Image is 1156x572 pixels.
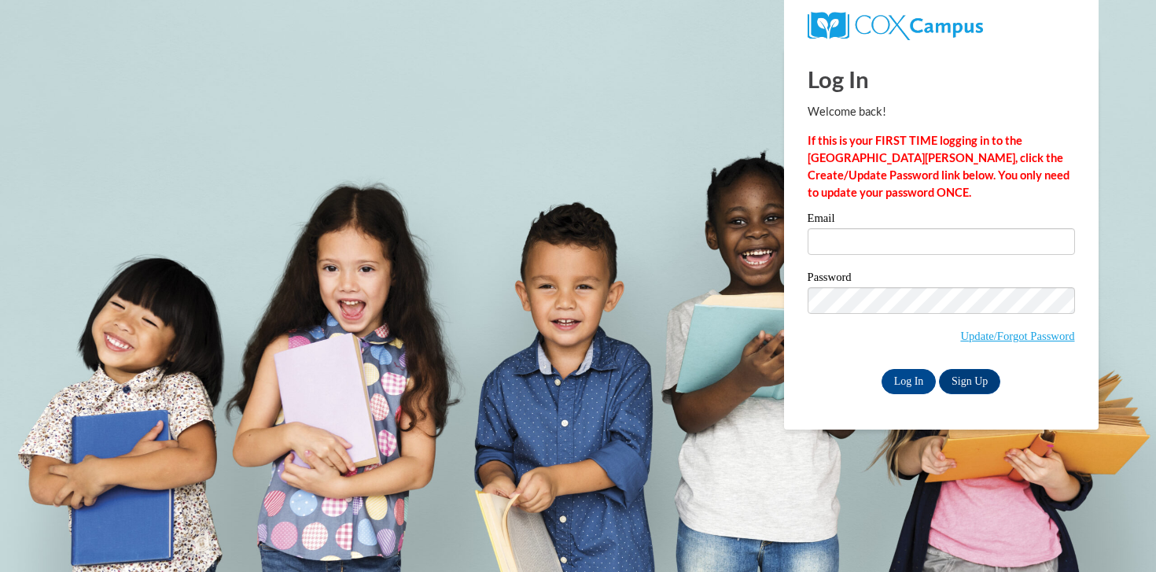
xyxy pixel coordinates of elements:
label: Email [808,212,1075,228]
h1: Log In [808,63,1075,95]
input: Log In [882,369,937,394]
a: COX Campus [808,18,983,31]
a: Update/Forgot Password [960,330,1074,342]
img: COX Campus [808,12,983,40]
a: Sign Up [939,369,1000,394]
p: Welcome back! [808,103,1075,120]
strong: If this is your FIRST TIME logging in to the [GEOGRAPHIC_DATA][PERSON_NAME], click the Create/Upd... [808,134,1069,199]
label: Password [808,271,1075,287]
